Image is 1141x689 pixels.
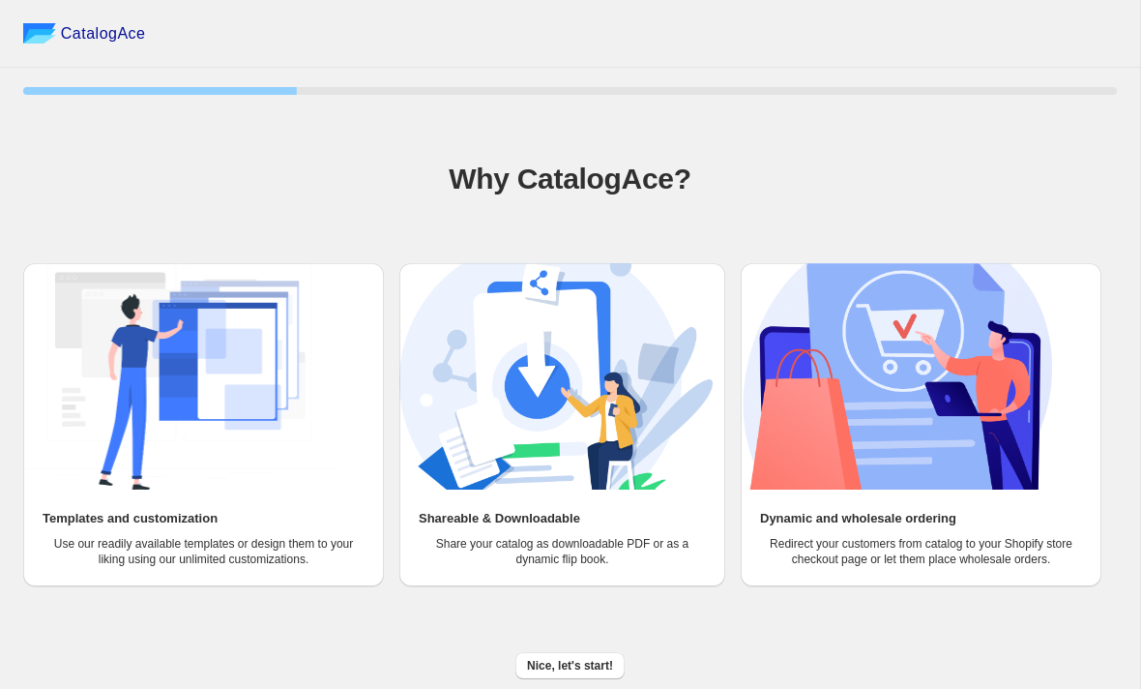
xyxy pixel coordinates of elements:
[23,23,56,44] img: catalog ace
[43,509,218,528] h2: Templates and customization
[61,24,146,44] span: CatalogAce
[527,658,613,674] span: Nice, let's start!
[23,263,336,490] img: Templates and customization
[515,652,625,679] button: Nice, let's start!
[741,263,1054,490] img: Dynamic and wholesale ordering
[399,263,713,490] img: Shareable & Downloadable
[760,509,956,528] h2: Dynamic and wholesale ordering
[43,536,365,567] p: Use our readily available templates or design them to your liking using our unlimited customizati...
[23,160,1117,198] h1: Why CatalogAce?
[760,536,1082,567] p: Redirect your customers from catalog to your Shopify store checkout page or let them place wholes...
[419,509,580,528] h2: Shareable & Downloadable
[419,536,706,567] p: Share your catalog as downloadable PDF or as a dynamic flip book.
